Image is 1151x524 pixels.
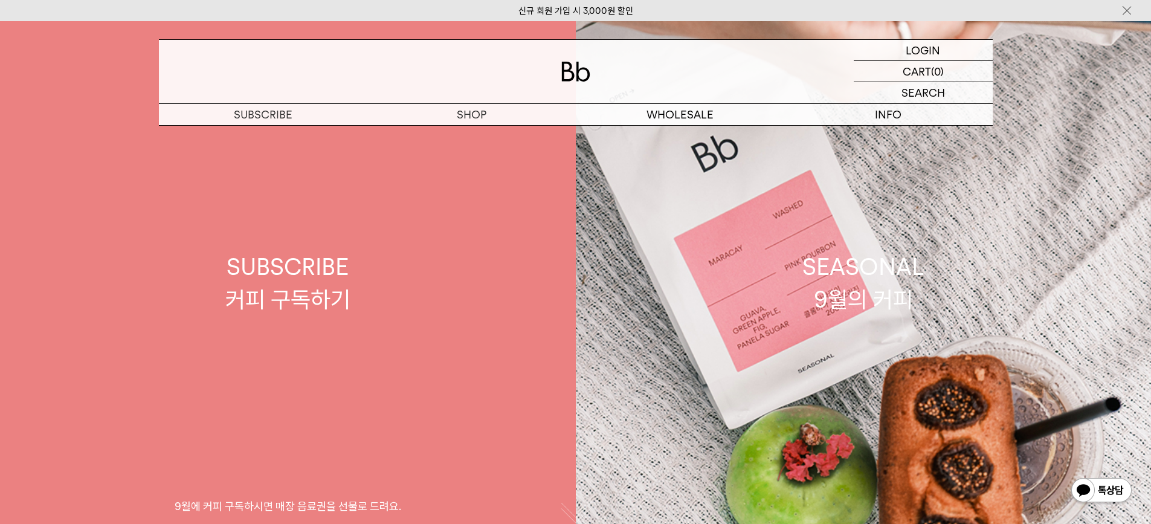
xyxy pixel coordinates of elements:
[906,40,940,60] p: LOGIN
[576,104,784,125] p: WHOLESALE
[518,5,633,16] a: 신규 회원 가입 시 3,000원 할인
[367,104,576,125] a: SHOP
[159,104,367,125] a: SUBSCRIBE
[901,82,945,103] p: SEARCH
[854,40,993,61] a: LOGIN
[903,61,931,82] p: CART
[784,104,993,125] p: INFO
[225,251,350,315] div: SUBSCRIBE 커피 구독하기
[931,61,944,82] p: (0)
[854,61,993,82] a: CART (0)
[561,62,590,82] img: 로고
[802,251,924,315] div: SEASONAL 9월의 커피
[1070,477,1133,506] img: 카카오톡 채널 1:1 채팅 버튼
